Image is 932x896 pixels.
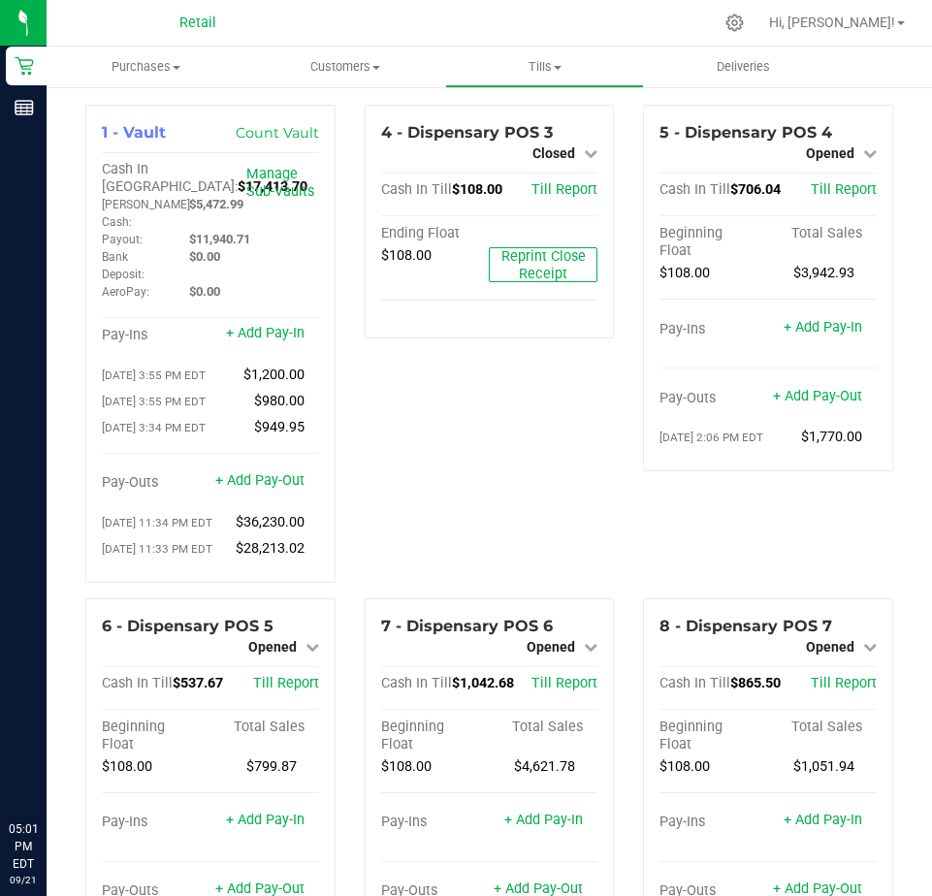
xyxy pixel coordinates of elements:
span: $108.00 [659,758,710,775]
a: + Add Pay-Out [215,472,305,489]
span: [DATE] 11:33 PM EDT [102,542,212,556]
span: [DATE] 3:55 PM EDT [102,368,206,382]
span: 1 - Vault [102,123,166,142]
span: Payout: [102,233,143,246]
span: $108.00 [452,181,502,198]
inline-svg: Retail [15,56,34,76]
span: Deliveries [691,58,796,76]
span: Customers [246,58,443,76]
div: Pay-Outs [659,390,768,407]
span: $108.00 [381,247,432,264]
span: [DATE] 2:06 PM EDT [659,431,763,444]
span: Tills [446,58,643,76]
div: Beginning Float [659,719,768,753]
span: $11,940.71 [189,232,250,246]
a: Deliveries [644,47,843,87]
a: Customers [245,47,444,87]
span: Closed [532,145,575,161]
inline-svg: Reports [15,98,34,117]
span: $0.00 [189,249,220,264]
span: Cash In [GEOGRAPHIC_DATA]: [102,161,238,195]
div: Pay-Ins [381,814,490,831]
span: [PERSON_NAME] Cash: [102,198,190,229]
a: + Add Pay-In [226,812,305,828]
span: Opened [806,145,854,161]
span: Hi, [PERSON_NAME]! [769,15,895,30]
a: Till Report [531,675,597,691]
span: $3,942.93 [793,265,854,281]
a: + Add Pay-Out [773,388,862,404]
span: 7 - Dispensary POS 6 [381,617,553,635]
div: Beginning Float [102,719,210,753]
span: 8 - Dispensary POS 7 [659,617,832,635]
button: Reprint Close Receipt [489,247,597,282]
a: + Add Pay-In [504,812,583,828]
span: $799.87 [246,758,297,775]
div: Total Sales [768,225,877,242]
iframe: Resource center [19,741,78,799]
a: Till Report [531,181,597,198]
span: $949.95 [254,419,305,435]
span: $108.00 [381,758,432,775]
span: $28,213.02 [236,540,305,557]
span: Purchases [47,58,245,76]
span: $5,472.99 [189,197,243,211]
span: $1,200.00 [243,367,305,383]
a: + Add Pay-In [784,812,862,828]
span: Cash In Till [381,675,452,691]
span: $36,230.00 [236,514,305,530]
span: Cash In Till [102,675,173,691]
span: $108.00 [102,758,152,775]
a: Count Vault [236,124,319,142]
span: 4 - Dispensary POS 3 [381,123,553,142]
span: $17,413.70 [238,178,307,195]
span: $108.00 [659,265,710,281]
span: $1,770.00 [801,429,862,445]
a: + Add Pay-In [226,325,305,341]
span: $706.04 [730,181,781,198]
span: $537.67 [173,675,223,691]
span: $0.00 [189,284,220,299]
span: $1,051.94 [793,758,854,775]
a: Purchases [47,47,245,87]
div: Total Sales [210,719,319,736]
span: [DATE] 11:34 PM EDT [102,516,212,529]
span: 6 - Dispensary POS 5 [102,617,273,635]
div: Beginning Float [381,719,490,753]
span: Cash In Till [659,181,730,198]
div: Pay-Ins [659,814,768,831]
span: Bank Deposit: [102,250,145,281]
span: Till Report [811,675,877,691]
p: 05:01 PM EDT [9,820,38,873]
div: Total Sales [768,719,877,736]
div: Beginning Float [659,225,768,260]
a: Till Report [811,181,877,198]
span: [DATE] 3:34 PM EDT [102,421,206,434]
a: Till Report [253,675,319,691]
div: Pay-Ins [659,321,768,338]
span: [DATE] 3:55 PM EDT [102,395,206,408]
div: Pay-Ins [102,814,210,831]
a: + Add Pay-In [784,319,862,336]
p: 09/21 [9,873,38,887]
span: Retail [179,15,216,31]
span: Reprint Close Receipt [501,248,586,282]
span: Cash In Till [381,181,452,198]
span: Cash In Till [659,675,730,691]
span: Opened [806,639,854,655]
span: Opened [248,639,297,655]
span: $865.50 [730,675,781,691]
span: Opened [527,639,575,655]
div: Total Sales [489,719,597,736]
div: Ending Float [381,225,490,242]
div: Pay-Outs [102,474,210,492]
span: $1,042.68 [452,675,514,691]
div: Pay-Ins [102,327,210,344]
div: Manage settings [723,14,747,32]
span: AeroPay: [102,285,149,299]
span: $4,621.78 [514,758,575,775]
span: $980.00 [254,393,305,409]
